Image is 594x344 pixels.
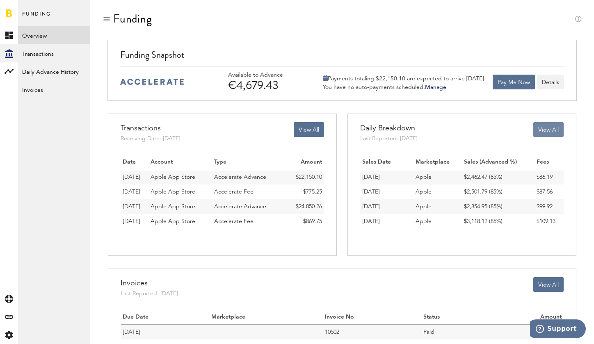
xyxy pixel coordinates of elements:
span: [DATE] [123,329,140,335]
th: Account [148,155,212,170]
th: Amount [285,155,324,170]
iframe: Öffnet ein Widget, in dem Sie weitere Informationen finden [530,319,586,340]
button: Pay Me Now [493,75,535,89]
td: Paid [421,325,482,339]
span: Paid [423,329,434,335]
td: [DATE] [360,170,414,185]
span: $22,150.10 [296,174,322,180]
td: 04.09.25 [121,325,210,339]
button: View All [533,122,564,137]
span: Accelerate Advance [214,204,266,210]
th: Sales Date [360,155,414,170]
td: [DATE] [360,199,414,214]
td: $1,000.00 [482,325,564,339]
a: Overview [18,26,90,44]
th: Invoice No [323,310,421,325]
td: $87.56 [535,185,564,199]
td: Accelerate Advance [212,170,285,185]
th: Sales (Advanced %) [462,155,535,170]
th: Marketplace [414,155,462,170]
td: $3,118.12 (85%) [462,214,535,229]
div: Invoices [121,277,178,289]
span: Funding [22,9,51,26]
td: Apple App Store [148,199,212,214]
td: $86.19 [535,170,564,185]
div: €4,679.43 [228,79,306,92]
th: Due Date [121,310,210,325]
div: Available to Advance [228,72,306,79]
th: Status [421,310,482,325]
td: Apple [414,199,462,214]
td: $99.92 [535,199,564,214]
td: $2,501.79 (85%) [462,185,535,199]
td: $2,854.95 (85%) [462,199,535,214]
img: accelerate-medium-blue-logo.svg [120,79,184,85]
span: Accelerate Advance [214,174,266,180]
td: $869.75 [285,214,324,229]
td: 09.09.25 [121,199,149,214]
th: Amount [482,310,564,325]
td: Apple [414,170,462,185]
span: $24,850.26 [296,204,322,210]
td: Apple App Store [148,185,212,199]
th: Marketplace [209,310,322,325]
span: Apple App Store [151,204,195,210]
th: Type [212,155,285,170]
span: [DATE] [123,219,140,224]
div: You have no auto-payments scheduled. [323,84,486,91]
span: Apple App Store [151,174,195,180]
td: Apple [414,214,462,229]
td: 16.09.25 [121,185,149,199]
span: [DATE] [123,204,140,210]
div: Funding Snapshot [120,48,564,66]
td: $22,150.10 [285,170,324,185]
div: Receiving Date: [DATE] [121,134,180,143]
span: Accelerate Fee [214,189,254,195]
button: View All [294,122,324,137]
th: Fees [535,155,564,170]
td: 09.09.25 [121,214,149,229]
span: $775.25 [303,189,322,195]
span: [DATE] [123,189,140,195]
div: Daily Breakdown [360,122,418,134]
td: $2,462.47 (85%) [462,170,535,185]
td: $24,850.26 [285,199,324,214]
td: Accelerate Advance [212,199,285,214]
td: [DATE] [360,185,414,199]
th: Date [121,155,149,170]
td: Apple App Store [148,214,212,229]
div: Payments totaling $22,150.10 are expected to arrive [DATE]. [323,75,486,82]
td: Accelerate Fee [212,214,285,229]
button: View All [533,277,564,292]
td: [DATE] [360,214,414,229]
td: 16.09.25 [121,170,149,185]
a: Invoices [18,80,90,98]
button: Details [537,75,564,89]
span: Accelerate Fee [214,219,254,224]
td: Apple [414,185,462,199]
a: Daily Advance History [18,62,90,80]
td: $109.13 [535,214,564,229]
span: 10502 [325,329,339,335]
span: Apple App Store [151,189,195,195]
div: Funding [113,12,152,25]
td: 10502 [323,325,421,339]
td: Accelerate Fee [212,185,285,199]
a: Transactions [18,44,90,62]
div: Last Reported: [DATE] [360,134,418,143]
span: $869.75 [303,219,322,224]
a: Manage [425,84,446,90]
td: Apple App Store [148,170,212,185]
div: Transactions [121,122,180,134]
span: Apple App Store [151,219,195,224]
span: [DATE] [123,174,140,180]
td: $775.25 [285,185,324,199]
div: Last Reported: [DATE] [121,289,178,298]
